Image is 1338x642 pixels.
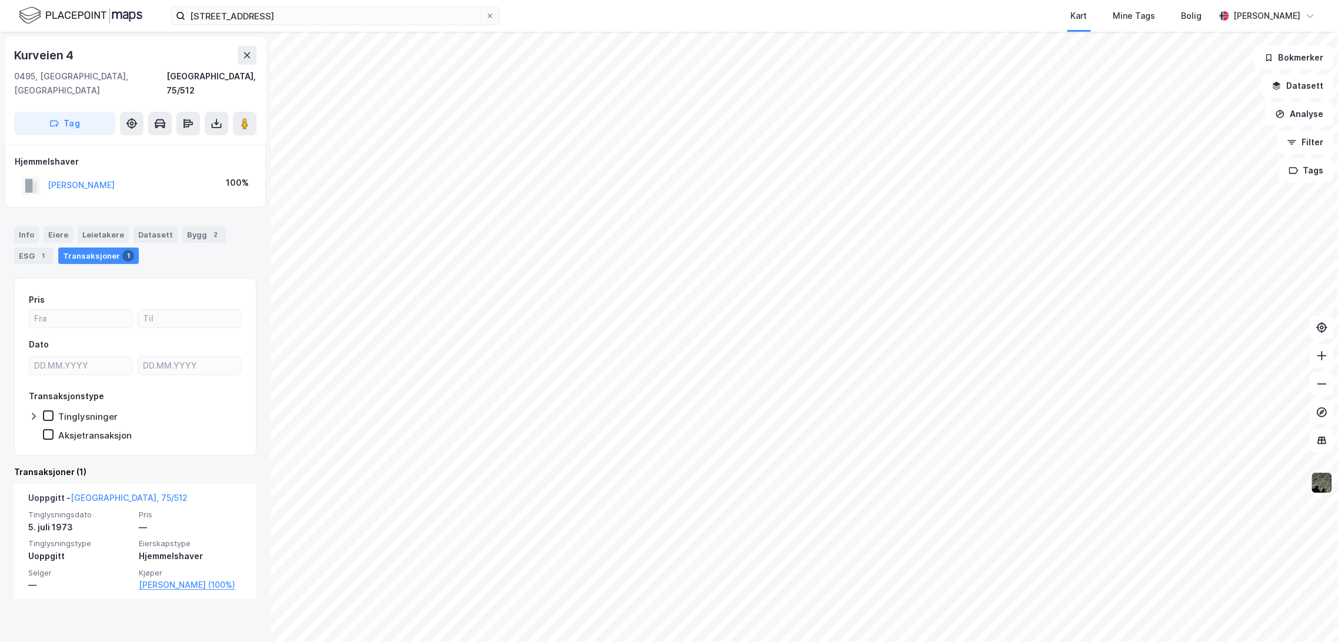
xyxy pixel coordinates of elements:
img: logo.f888ab2527a4732fd821a326f86c7f29.svg [19,5,142,26]
div: Pris [29,293,45,307]
a: [GEOGRAPHIC_DATA], 75/512 [71,493,188,503]
div: Hjemmelshaver [15,155,256,169]
div: 1 [37,250,49,262]
img: 9k= [1310,472,1333,494]
div: Kontrollprogram for chat [1279,586,1338,642]
div: Transaksjoner [58,248,139,264]
div: ESG [14,248,54,264]
div: Dato [29,337,49,352]
input: DD.MM.YYYY [29,357,132,374]
input: Til [138,310,241,327]
div: 100% [226,176,249,190]
button: Bokmerker [1254,46,1333,69]
div: 1 [122,250,134,262]
div: Bolig [1181,9,1202,23]
div: Uoppgitt - [28,491,188,510]
div: Leietakere [78,226,129,243]
input: DD.MM.YYYY [138,357,241,374]
div: 5. juli 1973 [28,520,132,534]
button: Filter [1277,131,1333,154]
div: Tinglysninger [58,411,118,422]
span: Selger [28,568,132,578]
div: — [139,520,242,534]
span: Tinglysningstype [28,539,132,549]
div: Transaksjoner (1) [14,465,256,479]
span: Pris [139,510,242,520]
span: Tinglysningsdato [28,510,132,520]
button: Tags [1279,159,1333,182]
button: Analyse [1265,102,1333,126]
div: 2 [209,229,221,240]
div: Uoppgitt [28,549,132,563]
button: Datasett [1262,74,1333,98]
div: Info [14,226,39,243]
div: [PERSON_NAME] [1233,9,1300,23]
div: Hjemmelshaver [139,549,242,563]
a: [PERSON_NAME] (100%) [139,578,242,592]
div: Eiere [44,226,73,243]
div: Datasett [134,226,178,243]
div: Kurveien 4 [14,46,76,65]
span: Kjøper [139,568,242,578]
div: 0495, [GEOGRAPHIC_DATA], [GEOGRAPHIC_DATA] [14,69,166,98]
div: Kart [1070,9,1087,23]
input: Fra [29,310,132,327]
span: Eierskapstype [139,539,242,549]
div: Mine Tags [1113,9,1155,23]
div: [GEOGRAPHIC_DATA], 75/512 [166,69,256,98]
div: Bygg [182,226,226,243]
button: Tag [14,112,115,135]
div: Aksjetransaksjon [58,430,132,441]
input: Søk på adresse, matrikkel, gårdeiere, leietakere eller personer [185,7,485,25]
div: Transaksjonstype [29,389,104,403]
iframe: Chat Widget [1279,586,1338,642]
div: — [28,578,132,592]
